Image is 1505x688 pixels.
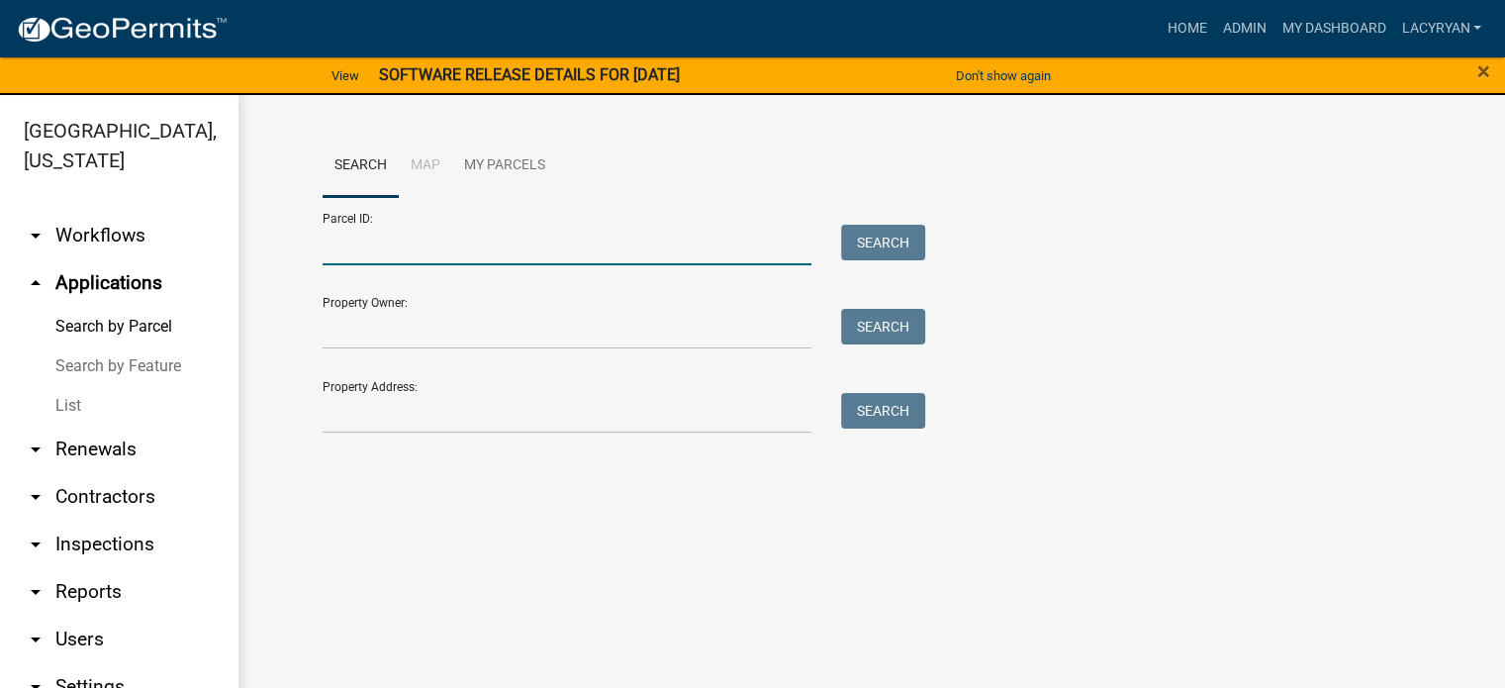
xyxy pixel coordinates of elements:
i: arrow_drop_down [24,485,47,509]
i: arrow_drop_down [24,628,47,651]
a: My Parcels [452,135,557,198]
a: Admin [1214,10,1273,48]
button: Search [841,309,925,344]
button: Close [1477,59,1490,83]
strong: SOFTWARE RELEASE DETAILS FOR [DATE] [379,65,680,84]
i: arrow_drop_down [24,533,47,556]
i: arrow_drop_up [24,271,47,295]
a: View [324,59,367,92]
button: Search [841,393,925,429]
a: Home [1159,10,1214,48]
span: × [1477,57,1490,85]
a: My Dashboard [1273,10,1393,48]
i: arrow_drop_down [24,224,47,247]
a: Search [323,135,399,198]
a: lacyryan [1393,10,1489,48]
button: Search [841,225,925,260]
i: arrow_drop_down [24,580,47,604]
i: arrow_drop_down [24,438,47,461]
button: Don't show again [948,59,1059,92]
